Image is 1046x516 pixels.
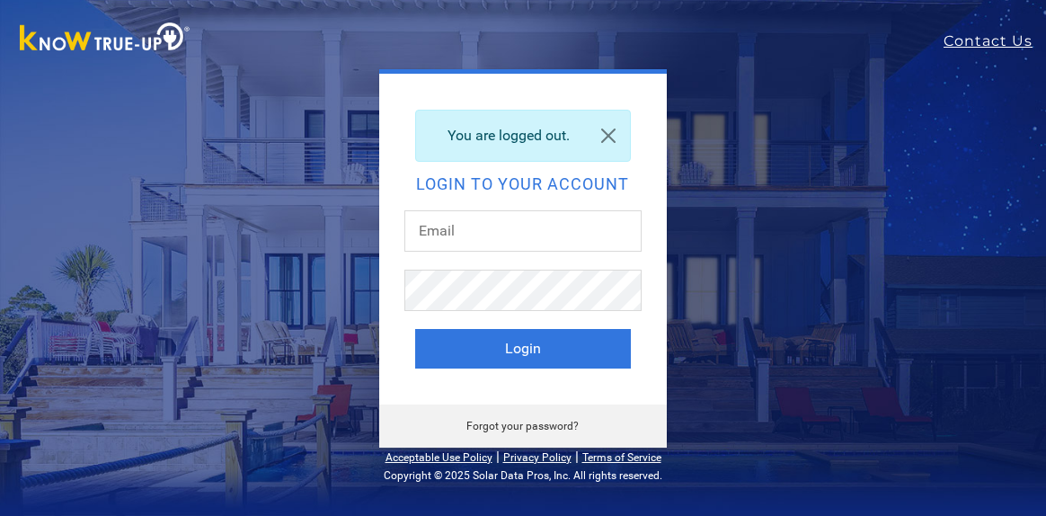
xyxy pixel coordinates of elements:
a: Forgot your password? [466,420,579,432]
a: Close [587,111,630,161]
h2: Login to your account [415,176,631,192]
a: Acceptable Use Policy [386,451,492,464]
a: Terms of Service [582,451,661,464]
img: Know True-Up [11,19,199,59]
div: You are logged out. [415,110,631,162]
span: | [575,448,579,465]
a: Contact Us [944,31,1046,52]
input: Email [404,210,642,252]
span: | [496,448,500,465]
a: Privacy Policy [503,451,572,464]
button: Login [415,329,631,369]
